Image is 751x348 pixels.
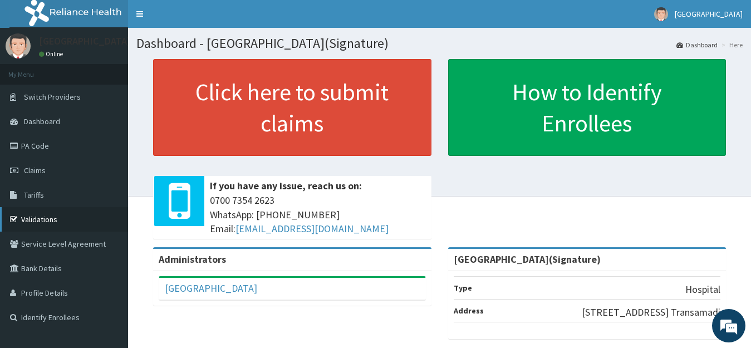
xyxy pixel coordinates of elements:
b: If you have any issue, reach us on: [210,179,362,192]
span: Claims [24,165,46,175]
span: [GEOGRAPHIC_DATA] [675,9,743,19]
p: [GEOGRAPHIC_DATA] [39,36,131,46]
textarea: Type your message and hit 'Enter' [6,231,212,269]
p: Hospital [685,282,720,297]
strong: [GEOGRAPHIC_DATA](Signature) [454,253,601,266]
a: [EMAIL_ADDRESS][DOMAIN_NAME] [235,222,389,235]
div: Chat with us now [58,62,187,77]
img: User Image [6,33,31,58]
span: Switch Providers [24,92,81,102]
span: We're online! [65,104,154,216]
a: How to Identify Enrollees [448,59,727,156]
b: Address [454,306,484,316]
span: 0700 7354 2623 WhatsApp: [PHONE_NUMBER] Email: [210,193,426,236]
p: [STREET_ADDRESS] Transamadi [582,305,720,320]
b: Administrators [159,253,226,266]
a: Click here to submit claims [153,59,431,156]
div: Minimize live chat window [183,6,209,32]
a: Online [39,50,66,58]
span: Tariffs [24,190,44,200]
a: Dashboard [676,40,718,50]
h1: Dashboard - [GEOGRAPHIC_DATA](Signature) [136,36,743,51]
li: Here [719,40,743,50]
b: Type [454,283,472,293]
span: Dashboard [24,116,60,126]
img: d_794563401_company_1708531726252_794563401 [21,56,45,84]
a: [GEOGRAPHIC_DATA] [165,282,257,295]
img: User Image [654,7,668,21]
